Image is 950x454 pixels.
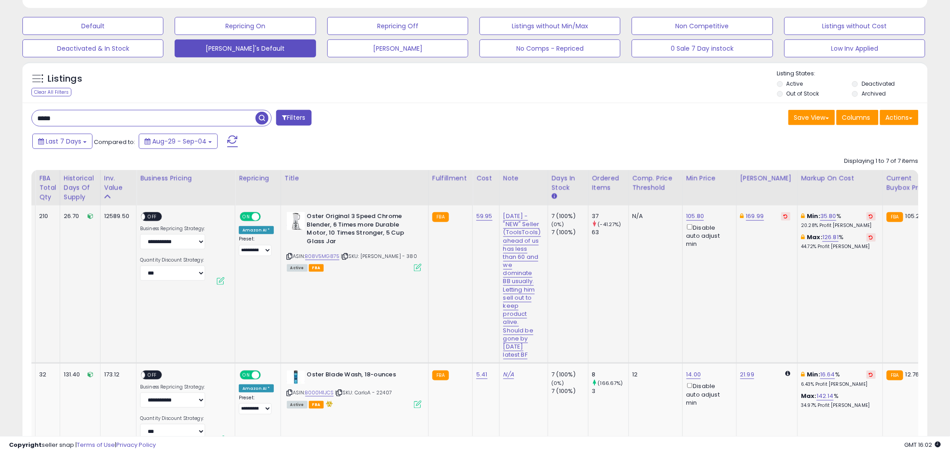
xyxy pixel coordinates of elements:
[906,212,920,220] span: 105.2
[887,174,933,192] div: Current Buybox Price
[327,17,468,35] button: Repricing Off
[632,17,773,35] button: Non Competitive
[287,212,422,271] div: ASIN:
[842,113,871,122] span: Columns
[31,88,71,96] div: Clear All Filters
[324,401,333,407] i: hazardous material
[116,441,156,449] a: Privacy Policy
[592,228,629,236] div: 63
[476,212,493,221] a: 59.95
[476,174,496,183] div: Cost
[801,381,876,388] p: 6.43% Profit [PERSON_NAME]
[686,174,733,183] div: Min Price
[807,212,821,220] b: Min:
[740,174,794,183] div: [PERSON_NAME]
[175,39,316,57] button: [PERSON_NAME]'s Default
[139,134,218,149] button: Aug-29 - Sep-04
[801,174,879,183] div: Markup on Cost
[592,387,629,395] div: 3
[552,192,557,201] small: Days In Stock.
[39,212,53,220] div: 210
[309,264,324,272] span: FBA
[787,90,819,97] label: Out of Stock
[285,174,425,183] div: Title
[479,39,620,57] button: No Comps - Repriced
[686,212,704,221] a: 105.80
[633,174,679,192] div: Comp. Price Threshold
[633,212,676,220] div: N/A
[241,213,252,221] span: ON
[552,228,588,236] div: 7 (100%)
[239,174,277,183] div: Repricing
[817,392,834,401] a: 142.14
[432,174,469,183] div: Fulfillment
[259,371,274,379] span: OFF
[905,441,941,449] span: 2025-09-12 16:02 GMT
[307,212,416,248] b: Oster Original 3 Speed Chrome Blender, 6 Times more Durable Motor, 10 Times Stronger, 5 Cup Glass...
[305,253,340,260] a: B08V5MG875
[175,17,316,35] button: Repricing On
[801,233,876,250] div: %
[801,392,876,409] div: %
[104,371,129,379] div: 173.12
[784,17,925,35] button: Listings without Cost
[686,370,701,379] a: 14.00
[9,441,156,450] div: seller snap | |
[503,174,544,183] div: Note
[862,90,886,97] label: Archived
[820,212,836,221] a: 35.80
[787,80,803,87] label: Active
[64,371,93,379] div: 131.40
[686,223,730,248] div: Disable auto adjust min
[309,401,324,409] span: FBA
[140,257,205,263] label: Quantity Discount Strategy:
[287,401,308,409] span: All listings currently available for purchase on Amazon
[552,174,585,192] div: Days In Stock
[77,441,115,449] a: Terms of Use
[287,371,305,384] img: 31c6wq+WbUL._SL40_.jpg
[479,17,620,35] button: Listings without Min/Max
[22,39,163,57] button: Deactivated & In Stock
[503,370,514,379] a: N/A
[632,39,773,57] button: 0 Sale 7 Day instock
[807,370,821,379] b: Min:
[305,389,334,397] a: B000141JCS
[327,39,468,57] button: [PERSON_NAME]
[287,264,308,272] span: All listings currently available for purchase on Amazon
[140,174,231,183] div: Business Pricing
[503,212,541,359] a: [DATE] - "NEW" Seller (ToolsTools) ahead of us has less than 60 and we dominate BB usually. Letti...
[241,371,252,379] span: ON
[906,370,919,379] span: 12.76
[801,223,876,229] p: 20.28% Profit [PERSON_NAME]
[777,70,928,78] p: Listing States:
[887,212,903,222] small: FBA
[820,370,835,379] a: 16.64
[598,380,623,387] small: (166.67%)
[887,371,903,380] small: FBA
[552,221,564,228] small: (0%)
[140,415,205,422] label: Quantity Discount Strategy:
[64,174,97,202] div: Historical Days Of Supply
[341,253,417,260] span: | SKU: [PERSON_NAME] - 380
[807,233,823,241] b: Max:
[39,174,56,202] div: FBA Total Qty
[46,137,81,146] span: Last 7 Days
[239,395,274,415] div: Preset:
[801,392,817,400] b: Max:
[239,236,274,256] div: Preset:
[592,371,629,379] div: 8
[801,244,876,250] p: 44.72% Profit [PERSON_NAME]
[239,226,274,234] div: Amazon AI *
[801,212,876,229] div: %
[39,371,53,379] div: 32
[797,170,883,205] th: The percentage added to the cost of goods (COGS) that forms the calculator for Min & Max prices.
[22,17,163,35] button: Default
[476,370,488,379] a: 5.41
[307,371,416,381] b: Oster Blade Wash, 18-ounces
[592,174,625,192] div: Ordered Items
[552,387,588,395] div: 7 (100%)
[801,371,876,387] div: %
[592,212,629,220] div: 37
[862,80,895,87] label: Deactivated
[64,212,93,220] div: 26.70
